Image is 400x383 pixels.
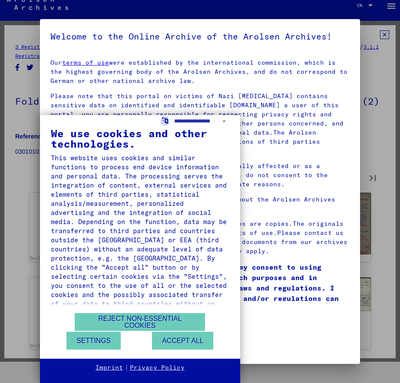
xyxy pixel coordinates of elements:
[66,332,121,350] button: Settings
[96,363,123,372] a: Imprint
[130,363,185,372] a: Privacy Policy
[51,128,229,149] div: We use cookies and other technologies.
[75,313,205,331] button: Reject non-essential cookies
[51,153,229,317] div: This website uses cookies and similar functions to process end device information and personal da...
[152,332,213,350] button: Accept all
